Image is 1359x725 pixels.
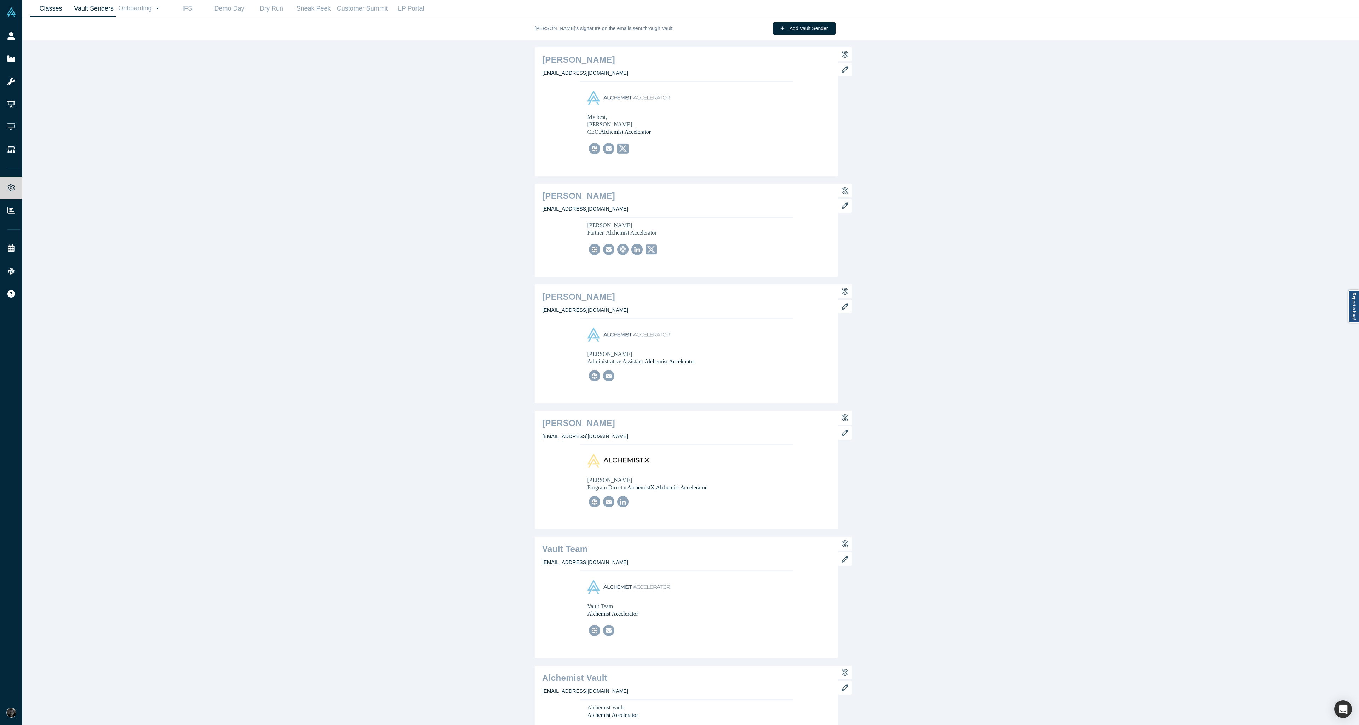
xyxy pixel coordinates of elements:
[390,0,432,17] a: LP Portal
[587,704,727,719] div: Alchemist Vault
[542,418,831,428] h2: [PERSON_NAME]
[542,292,831,302] h2: [PERSON_NAME]
[587,91,670,105] img: alchemist
[208,0,250,17] a: Demo Day
[587,603,727,617] div: Vault Team
[587,611,638,617] a: Alchemist Accelerator
[627,484,654,490] a: AlchemistX
[542,206,831,212] h4: [EMAIL_ADDRESS][DOMAIN_NAME]
[116,0,166,17] a: Onboarding
[542,688,831,694] h4: [EMAIL_ADDRESS][DOMAIN_NAME]
[292,0,334,17] a: Sneak Peek
[542,307,831,313] h4: [EMAIL_ADDRESS][DOMAIN_NAME]
[542,544,831,554] h2: Vault Team
[542,70,831,76] h4: [EMAIL_ADDRESS][DOMAIN_NAME]
[600,129,651,135] a: Alchemist Accelerator
[617,143,629,154] img: twitter-grey.png
[166,0,208,17] a: IFS
[535,25,673,32] p: [PERSON_NAME]'s signature on the emails sent through Vault
[617,244,629,255] img: podcast-grey.png
[542,433,831,439] h4: [EMAIL_ADDRESS][DOMAIN_NAME]
[603,370,614,381] img: mail-grey.png
[250,0,292,17] a: Dry Run
[646,244,657,255] img: twitter-grey.png
[6,708,16,718] img: Rami Chousein's Account
[542,191,831,201] h2: [PERSON_NAME]
[587,221,727,236] div: [PERSON_NAME]
[587,350,727,365] div: [PERSON_NAME] Administrative Assistant,
[644,358,695,364] a: Alchemist Accelerator
[617,496,629,507] img: linkedin-grey.png
[1348,290,1359,323] a: Report a bug!
[589,496,600,507] img: website-grey.png
[656,484,707,490] a: Alchemist Accelerator
[587,328,670,342] img: alchemist
[773,22,836,35] button: Add Vault Sender
[603,496,614,507] img: mail-grey.png
[587,229,727,236] p: Partner, Alchemist Accelerator
[603,143,614,154] img: mail-grey.png
[30,0,72,17] a: Classes
[587,580,670,594] img: alchemist
[334,0,390,17] a: Customer Summit
[542,559,831,565] h4: [EMAIL_ADDRESS][DOMAIN_NAME]
[589,370,600,381] img: website-grey.png
[542,55,831,65] h2: [PERSON_NAME]
[72,0,116,17] a: Vault Senders
[587,113,727,136] div: My best, [PERSON_NAME]
[587,128,727,136] p: CEO,
[542,673,831,683] h2: Alchemist Vault
[587,454,649,468] img: alchemistx
[603,244,614,255] img: mail-grey.png
[603,625,614,636] img: mail-grey.png
[6,7,16,17] img: Alchemist Vault Logo
[589,143,600,154] img: website-grey.png
[589,244,600,255] img: website-grey.png
[587,712,638,718] a: Alchemist Accelerator
[589,625,600,636] img: website-grey.png
[587,476,727,491] div: [PERSON_NAME] Program Director ,
[631,244,643,255] img: linkedin-grey.png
